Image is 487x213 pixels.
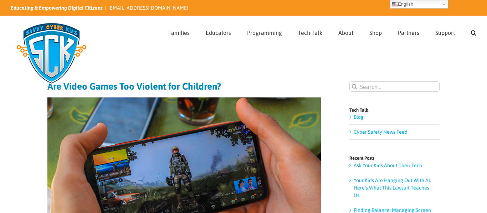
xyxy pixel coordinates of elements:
[298,30,322,36] span: Tech Talk
[47,81,321,91] h1: Are Video Games Too Violent for Children?
[168,16,190,47] a: Families
[354,129,407,135] a: Cyber Safety News Feed
[298,16,322,47] a: Tech Talk
[398,16,419,47] a: Partners
[206,30,231,36] span: Educators
[206,16,231,47] a: Educators
[349,108,440,112] h4: Tech Talk
[247,16,282,47] a: Programming
[108,5,188,11] a: [EMAIL_ADDRESS][DOMAIN_NAME]
[354,114,364,120] a: Blog
[349,81,440,92] input: Search...
[435,16,455,47] a: Support
[349,156,440,160] h4: Recent Posts
[11,18,92,89] img: Savvy Cyber Kids Logo
[349,81,360,92] input: Search
[247,30,282,36] span: Programming
[354,163,422,168] a: Ask Your Kids About Their Tech
[369,30,382,36] span: Shop
[398,30,419,36] span: Partners
[435,30,455,36] span: Support
[338,30,353,36] span: About
[354,177,431,198] a: Your Kids Are Hanging Out With AI. Here’s What This Lawsuit Teaches Us.
[168,16,476,47] nav: Main Menu
[471,16,476,47] a: Search
[11,5,103,11] i: Educating & Empowering Digital Citizens
[168,30,190,36] span: Families
[338,16,353,47] a: About
[392,1,398,7] img: en
[369,16,382,47] a: Shop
